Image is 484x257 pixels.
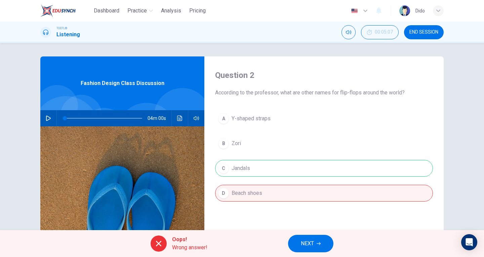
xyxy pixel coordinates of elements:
[56,26,67,31] span: TOEFL®
[415,7,425,15] div: Dido
[399,5,410,16] img: Profile picture
[172,244,207,252] span: Wrong answer!
[375,30,393,35] span: 00:05:07
[174,110,185,126] button: Click to see the audio transcription
[350,8,359,13] img: en
[187,5,208,17] button: Pricing
[148,110,171,126] span: 04m 00s
[341,25,356,39] div: Mute
[91,5,122,17] button: Dashboard
[158,5,184,17] button: Analysis
[404,25,444,39] button: END SESSION
[161,7,181,15] span: Analysis
[172,235,207,244] span: Oops!
[461,234,477,250] div: Open Intercom Messenger
[56,31,80,39] h1: Listening
[40,4,76,17] img: EduSynch logo
[301,239,314,248] span: NEXT
[127,7,147,15] span: Practice
[81,79,164,87] span: Fashion Design Class Discussion
[215,70,433,81] h4: Question 2
[361,25,399,39] div: Hide
[409,30,438,35] span: END SESSION
[94,7,119,15] span: Dashboard
[40,4,91,17] a: EduSynch logo
[215,89,433,97] span: According to the professor, what are other names for flip-flops around the world?
[189,7,206,15] span: Pricing
[125,5,156,17] button: Practice
[288,235,333,252] button: NEXT
[361,25,399,39] button: 00:05:07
